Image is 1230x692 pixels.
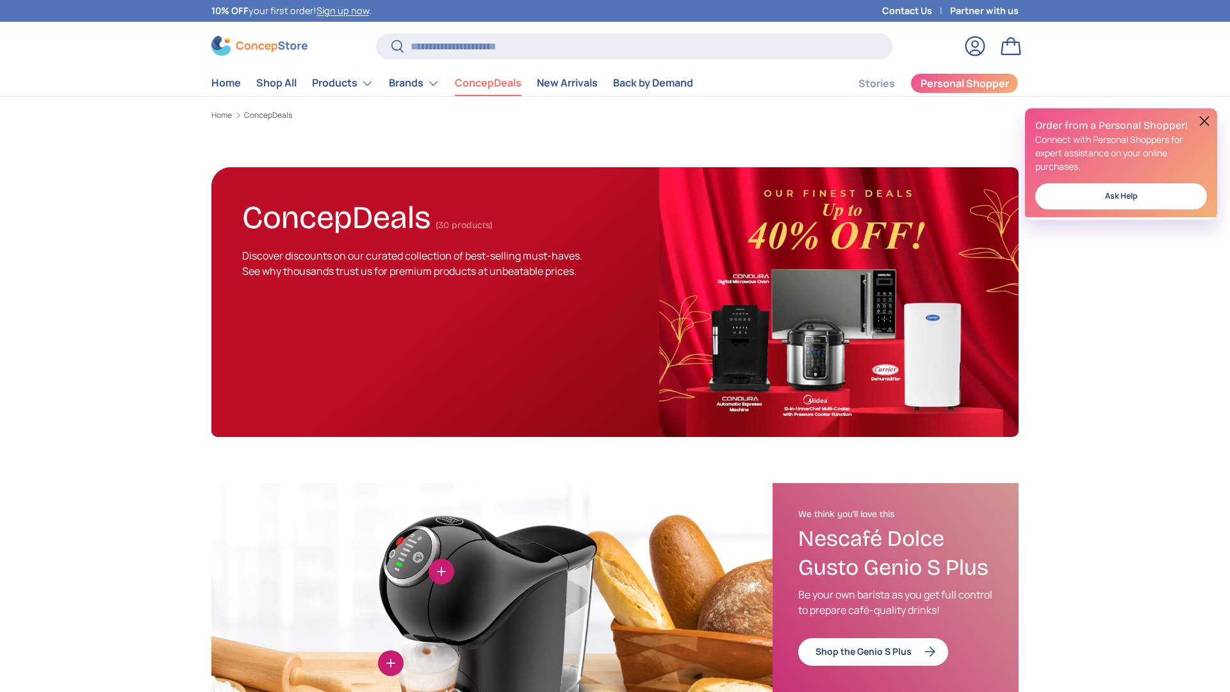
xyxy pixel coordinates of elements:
a: Shop All [256,70,297,95]
nav: Secondary [828,70,1019,96]
summary: Brands [381,70,447,96]
a: Partner with us [950,4,1019,18]
span: Discover discounts on our curated collection of best-selling must-haves. See why thousands trust ... [242,249,582,278]
h3: Nescafé Dolce Gusto Genio S Plus [798,525,993,582]
a: ConcepDeals [455,70,521,95]
a: Shop the Genio S Plus [798,638,948,666]
h2: We think you'll love this [798,509,993,520]
strong: 10% OFF [211,4,249,17]
a: Contact Us [882,4,950,18]
a: New Arrivals [537,70,598,95]
a: Sign up now [316,4,369,17]
a: Stories [858,71,895,96]
p: Be your own barista as you get full control to prepare café-quality drinks! [798,587,993,618]
a: Brands [389,70,439,96]
nav: Primary [211,70,693,96]
img: ConcepDeals [659,167,1019,437]
a: Ask Help [1035,183,1207,210]
a: Home [211,111,232,119]
p: Connect with Personal Shoppers for expert assistance on your online purchases. [1035,133,1207,173]
a: Products [312,70,373,96]
p: your first order! . [211,4,372,18]
h2: Order from a Personal Shopper! [1035,119,1207,133]
nav: Breadcrumbs [211,110,1019,121]
a: ConcepDeals [244,111,292,119]
a: Personal Shopper [910,73,1019,94]
a: Home [211,70,241,95]
summary: Products [304,70,381,96]
h1: ConcepDeals [242,194,430,236]
a: Back by Demand [613,70,693,95]
span: Personal Shopper [921,78,1009,88]
span: (30 products) [436,220,493,231]
img: ConcepStore [211,36,307,56]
